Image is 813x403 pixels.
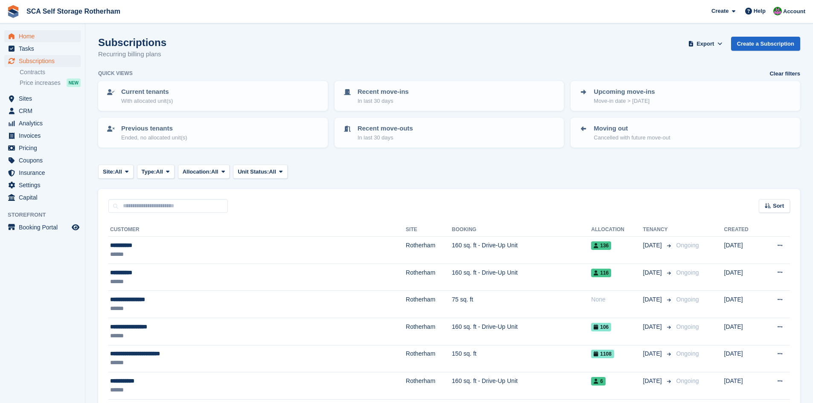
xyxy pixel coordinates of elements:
a: menu [4,55,81,67]
span: [DATE] [643,377,664,386]
span: 116 [591,269,611,277]
td: Rotherham [406,264,452,291]
a: Preview store [70,222,81,232]
div: NEW [67,78,81,87]
td: [DATE] [724,264,762,291]
span: [DATE] [643,295,664,304]
span: Ongoing [676,350,699,357]
th: Created [724,223,762,237]
td: 160 sq. ft - Drive-Up Unit [452,372,591,400]
a: menu [4,221,81,233]
span: Type: [142,168,156,176]
p: Ended, no allocated unit(s) [121,133,187,142]
span: Sites [19,93,70,104]
h1: Subscriptions [98,37,166,48]
button: Type: All [137,165,175,179]
span: Coupons [19,154,70,166]
p: With allocated unit(s) [121,97,173,105]
a: menu [4,167,81,179]
span: Capital [19,191,70,203]
a: menu [4,117,81,129]
span: [DATE] [643,268,664,277]
span: 1108 [591,350,614,358]
td: [DATE] [724,318,762,345]
span: Home [19,30,70,42]
span: [DATE] [643,349,664,358]
span: Storefront [8,211,85,219]
span: Price increases [20,79,61,87]
span: All [269,168,276,176]
td: [DATE] [724,372,762,400]
span: Ongoing [676,323,699,330]
a: menu [4,179,81,191]
span: Invoices [19,130,70,142]
span: 106 [591,323,611,331]
span: Ongoing [676,377,699,384]
p: Recurring billing plans [98,49,166,59]
a: SCA Self Storage Rotherham [23,4,124,18]
span: Allocation: [183,168,211,176]
span: Create [711,7,728,15]
span: All [115,168,122,176]
td: [DATE] [724,237,762,264]
a: Create a Subscription [731,37,800,51]
a: menu [4,130,81,142]
a: Recent move-ins In last 30 days [335,82,563,110]
span: Ongoing [676,269,699,276]
a: Upcoming move-ins Move-in date > [DATE] [571,82,799,110]
span: All [211,168,219,176]
a: menu [4,93,81,104]
button: Site: All [98,165,134,179]
p: Previous tenants [121,124,187,133]
th: Customer [108,223,406,237]
a: Moving out Cancelled with future move-out [571,119,799,147]
span: Analytics [19,117,70,129]
button: Unit Status: All [233,165,287,179]
p: Move-in date > [DATE] [594,97,655,105]
span: [DATE] [643,322,664,331]
p: In last 30 days [358,133,413,142]
span: Subscriptions [19,55,70,67]
td: [DATE] [724,291,762,318]
a: menu [4,30,81,42]
img: Sarah Race [773,7,782,15]
span: Export [696,40,714,48]
th: Booking [452,223,591,237]
p: Current tenants [121,87,173,97]
th: Tenancy [643,223,673,237]
span: Account [783,7,805,16]
a: Current tenants With allocated unit(s) [99,82,327,110]
span: Sort [773,202,784,210]
td: Rotherham [406,291,452,318]
span: Ongoing [676,242,699,249]
a: menu [4,154,81,166]
p: Cancelled with future move-out [594,133,670,142]
button: Allocation: All [178,165,230,179]
a: menu [4,142,81,154]
span: All [156,168,163,176]
a: Recent move-outs In last 30 days [335,119,563,147]
td: 75 sq. ft [452,291,591,318]
span: Tasks [19,43,70,55]
a: menu [4,105,81,117]
span: Settings [19,179,70,191]
p: Recent move-outs [358,124,413,133]
span: 6 [591,377,606,386]
span: Ongoing [676,296,699,303]
a: menu [4,43,81,55]
td: Rotherham [406,345,452,372]
span: [DATE] [643,241,664,250]
span: Booking Portal [19,221,70,233]
td: Rotherham [406,318,452,345]
th: Site [406,223,452,237]
td: [DATE] [724,345,762,372]
td: 160 sq. ft - Drive-Up Unit [452,264,591,291]
button: Export [687,37,724,51]
span: 136 [591,241,611,250]
p: Moving out [594,124,670,133]
span: Pricing [19,142,70,154]
a: Previous tenants Ended, no allocated unit(s) [99,119,327,147]
td: 160 sq. ft - Drive-Up Unit [452,318,591,345]
span: Help [754,7,766,15]
a: menu [4,191,81,203]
